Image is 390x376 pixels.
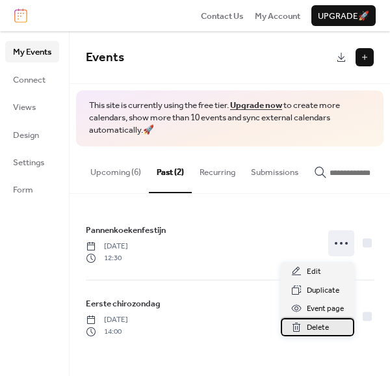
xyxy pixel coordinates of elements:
[86,224,166,237] span: Pannenkoekenfestijn
[255,9,300,22] a: My Account
[5,124,59,145] a: Design
[86,297,161,310] span: Eerste chirozondag
[201,9,244,22] a: Contact Us
[5,152,59,172] a: Settings
[311,5,376,26] button: Upgrade🚀
[13,156,44,169] span: Settings
[201,10,244,23] span: Contact Us
[13,183,33,196] span: Form
[13,46,51,59] span: My Events
[318,10,369,23] span: Upgrade 🚀
[307,265,321,278] span: Edit
[5,69,59,90] a: Connect
[86,297,161,311] a: Eerste chirozondag
[86,46,124,70] span: Events
[149,146,192,193] button: Past (2)
[307,321,329,334] span: Delete
[243,146,306,192] button: Submissions
[13,101,36,114] span: Views
[5,179,59,200] a: Form
[14,8,27,23] img: logo
[255,10,300,23] span: My Account
[192,146,243,192] button: Recurring
[230,97,282,114] a: Upgrade now
[5,41,59,62] a: My Events
[86,241,128,252] span: [DATE]
[86,314,128,326] span: [DATE]
[86,223,166,237] a: Pannenkoekenfestijn
[13,129,39,142] span: Design
[13,74,45,87] span: Connect
[89,100,370,137] span: This site is currently using the free tier. to create more calendars, show more than 10 events an...
[5,96,59,117] a: Views
[307,302,344,316] span: Event page
[83,146,149,192] button: Upcoming (6)
[307,284,339,297] span: Duplicate
[86,252,128,264] span: 12:30
[86,326,128,338] span: 14:00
